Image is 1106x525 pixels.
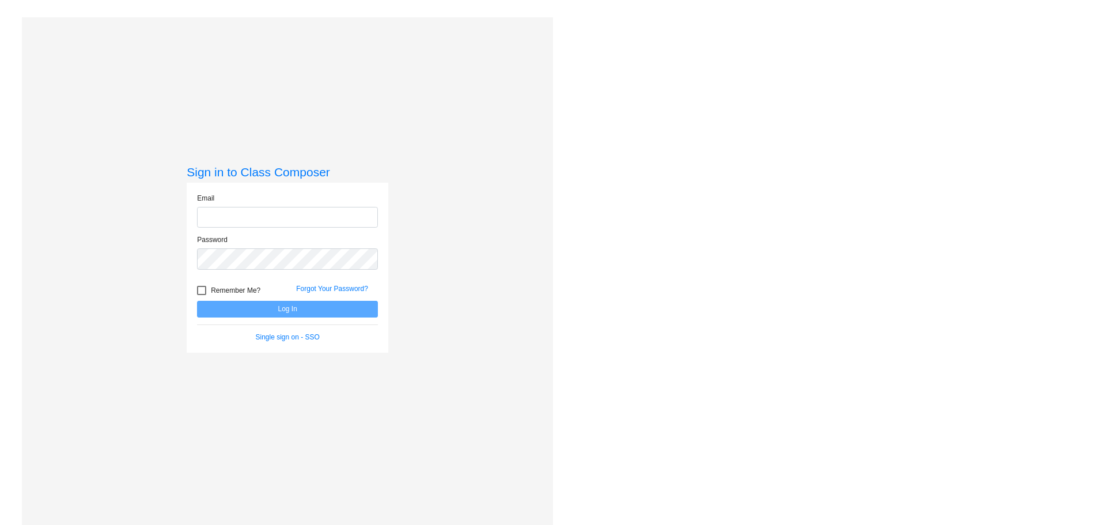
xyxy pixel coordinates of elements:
label: Email [197,193,214,203]
label: Password [197,235,228,245]
h3: Sign in to Class Composer [187,165,388,179]
a: Single sign on - SSO [256,333,320,341]
a: Forgot Your Password? [296,285,368,293]
span: Remember Me? [211,284,260,297]
button: Log In [197,301,378,318]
